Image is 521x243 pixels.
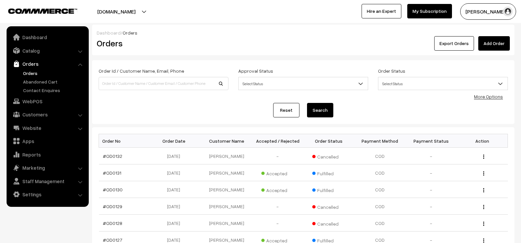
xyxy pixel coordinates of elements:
td: - [406,181,457,198]
span: Accepted [261,168,294,177]
a: Contact Enquires [21,87,86,94]
img: Menu [483,238,484,243]
a: Orders [21,70,86,77]
h2: Orders [97,38,228,48]
span: Fulfilled [312,168,345,177]
td: - [406,215,457,231]
span: Cancelled [312,152,345,160]
img: user [503,7,513,16]
button: [DOMAIN_NAME] [74,3,158,20]
td: - [252,148,303,164]
td: - [252,198,303,215]
th: Customer Name [201,134,252,148]
label: Order Id / Customer Name, Email, Phone [99,67,184,74]
label: Approval Status [238,67,273,74]
a: #OD0130 [103,187,123,192]
td: COD [354,181,406,198]
a: Settings [8,188,86,200]
td: [PERSON_NAME] [201,148,252,164]
img: Menu [483,188,484,192]
th: Accepted / Rejected [252,134,303,148]
img: Menu [483,155,484,159]
td: [DATE] [150,148,201,164]
td: [PERSON_NAME] [201,181,252,198]
button: Search [307,103,333,117]
button: [PERSON_NAME] [460,3,516,20]
a: Customers [8,109,86,120]
td: COD [354,198,406,215]
a: Staff Management [8,175,86,187]
td: - [406,148,457,164]
img: Menu [483,205,484,209]
td: [PERSON_NAME] [201,215,252,231]
input: Order Id / Customer Name / Customer Email / Customer Phone [99,77,228,90]
td: [DATE] [150,215,201,231]
td: - [406,198,457,215]
th: Order Status [303,134,355,148]
span: Select Status [239,78,368,89]
a: #OD0132 [103,153,122,159]
span: Cancelled [312,202,345,210]
span: Select Status [378,78,508,89]
a: #OD0128 [103,220,122,226]
a: Hire an Expert [362,4,401,18]
a: #OD0129 [103,204,122,209]
td: COD [354,148,406,164]
td: COD [354,215,406,231]
img: COMMMERCE [8,9,77,13]
a: My Subscription [407,4,452,18]
a: Orders [8,58,86,70]
span: Accepted [261,185,294,194]
th: Payment Status [406,134,457,148]
div: / [97,29,510,36]
a: #OD0127 [103,237,122,243]
a: Marketing [8,162,86,174]
td: COD [354,164,406,181]
a: Dashboard [8,31,86,43]
th: Action [457,134,508,148]
td: [PERSON_NAME] [201,164,252,181]
td: [DATE] [150,181,201,198]
a: Reset [273,103,299,117]
span: Cancelled [312,219,345,227]
a: Abandoned Cart [21,78,86,85]
a: COMMMERCE [8,7,66,14]
td: [DATE] [150,198,201,215]
td: - [252,215,303,231]
span: Fulfilled [312,185,345,194]
label: Order Status [378,67,405,74]
a: Apps [8,135,86,147]
a: More Options [474,94,503,99]
td: - [406,164,457,181]
span: Orders [123,30,137,36]
span: Select Status [238,77,368,90]
a: Reports [8,149,86,160]
a: WebPOS [8,95,86,107]
td: [DATE] [150,164,201,181]
a: Dashboard [97,30,121,36]
span: Select Status [378,77,508,90]
a: #OD0131 [103,170,121,176]
th: Payment Method [354,134,406,148]
td: [PERSON_NAME] [201,198,252,215]
th: Order No [99,134,150,148]
a: Website [8,122,86,134]
a: Add Order [478,36,510,51]
img: Menu [483,171,484,176]
th: Order Date [150,134,201,148]
a: Catalog [8,45,86,57]
img: Menu [483,222,484,226]
button: Export Orders [434,36,474,51]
